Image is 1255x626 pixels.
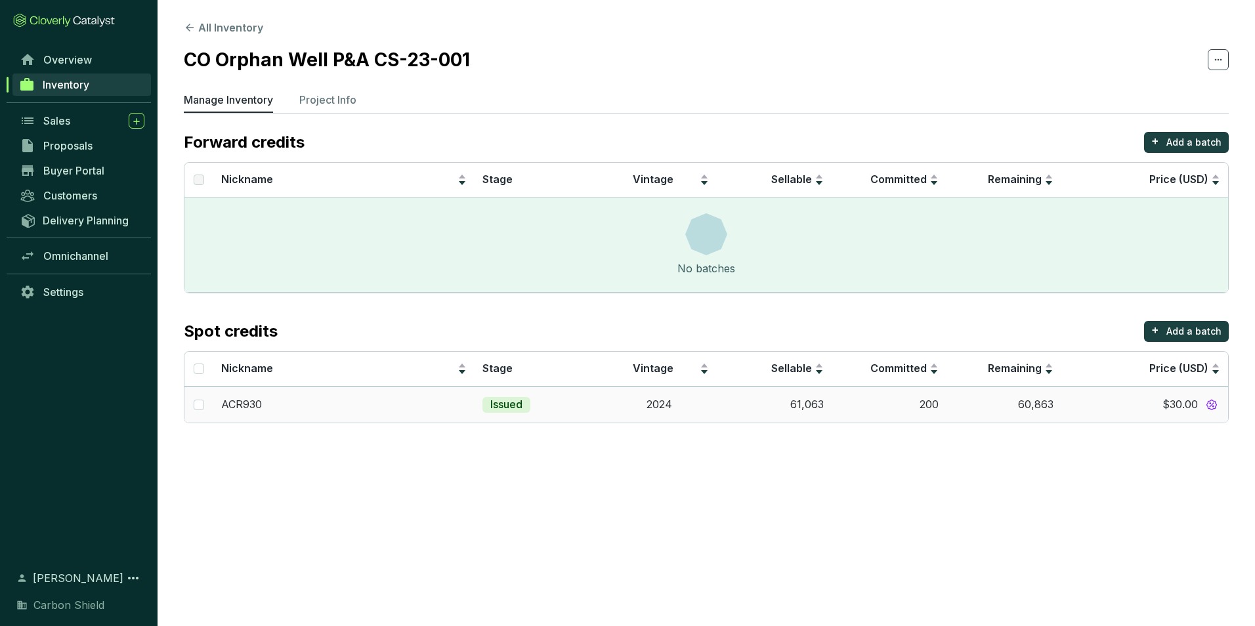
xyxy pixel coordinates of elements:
span: Omnichannel [43,249,108,262]
span: Nickname [221,362,273,375]
p: Manage Inventory [184,92,273,108]
p: Project Info [299,92,356,108]
a: Proposals [13,135,151,157]
p: + [1151,321,1159,339]
button: +Add a batch [1144,132,1229,153]
a: Delivery Planning [13,209,151,231]
span: Inventory [43,78,89,91]
span: Remaining [988,362,1042,375]
p: Add a batch [1166,136,1222,149]
span: Settings [43,285,83,299]
p: Forward credits [184,132,305,153]
p: Issued [490,398,522,412]
th: Stage [475,352,602,386]
span: Delivery Planning [43,214,129,227]
span: Committed [870,362,927,375]
a: Sales [13,110,151,132]
div: No batches [677,261,735,276]
td: 61,063 [717,386,832,423]
a: Customers [13,184,151,207]
span: Vintage [633,173,673,186]
a: Omnichannel [13,245,151,267]
span: [PERSON_NAME] [33,570,123,586]
td: 60,863 [947,386,1061,423]
h2: CO Orphan Well P&A CS-23-001 [184,46,470,73]
button: All Inventory [184,20,263,35]
span: Stage [482,362,513,375]
span: Vintage [633,362,673,375]
p: Add a batch [1166,325,1222,338]
a: Buyer Portal [13,159,151,182]
span: Stage [482,173,513,186]
span: Carbon Shield [33,597,104,613]
a: Overview [13,49,151,71]
span: Committed [870,173,927,186]
p: + [1151,132,1159,150]
p: ACR930 [221,398,262,412]
span: Remaining [988,173,1042,186]
span: Customers [43,189,97,202]
td: 2024 [602,386,717,423]
th: Stage [475,163,602,198]
span: Sellable [771,173,812,186]
span: Price (USD) [1149,362,1208,375]
span: $30.00 [1162,398,1198,412]
a: Settings [13,281,151,303]
span: Overview [43,53,92,66]
p: Spot credits [184,321,278,342]
span: Sellable [771,362,812,375]
button: +Add a batch [1144,321,1229,342]
span: Proposals [43,139,93,152]
span: Nickname [221,173,273,186]
span: Sales [43,114,70,127]
a: Inventory [12,73,151,96]
span: Price (USD) [1149,173,1208,186]
td: 200 [832,386,947,423]
span: Buyer Portal [43,164,104,177]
